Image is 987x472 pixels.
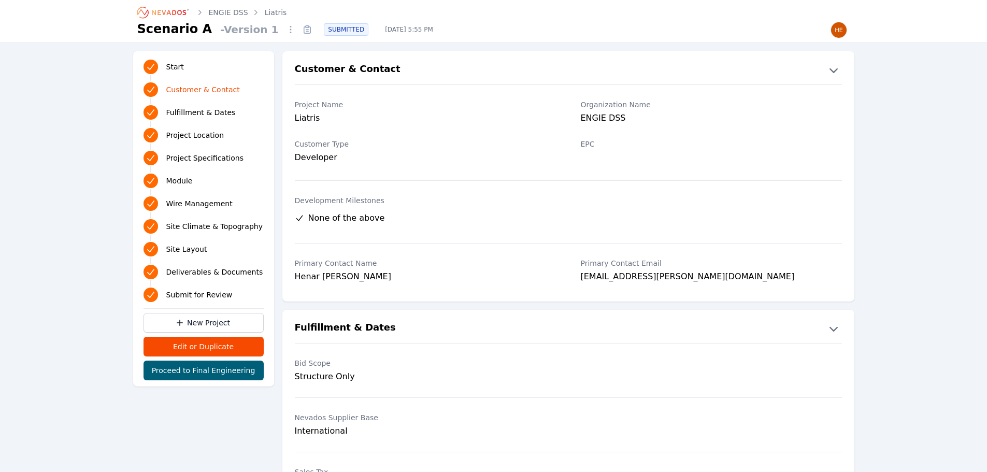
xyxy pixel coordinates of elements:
[282,62,854,78] button: Customer & Contact
[295,99,556,110] label: Project Name
[144,313,264,333] a: New Project
[166,153,244,163] span: Project Specifications
[144,361,264,380] button: Proceed to Final Engineering
[295,139,556,149] label: Customer Type
[831,22,847,38] img: Henar Luque
[265,7,287,18] a: Liatris
[144,337,264,356] button: Edit or Duplicate
[308,212,385,224] span: None of the above
[166,107,236,118] span: Fulfillment & Dates
[581,270,842,285] div: [EMAIL_ADDRESS][PERSON_NAME][DOMAIN_NAME]
[295,62,400,78] h2: Customer & Contact
[295,151,556,164] div: Developer
[166,244,207,254] span: Site Layout
[216,22,282,37] span: - Version 1
[166,198,233,209] span: Wire Management
[166,130,224,140] span: Project Location
[166,176,193,186] span: Module
[137,21,212,37] h1: Scenario A
[295,412,556,423] label: Nevados Supplier Base
[377,25,441,34] span: [DATE] 5:55 PM
[295,425,556,437] div: International
[166,290,233,300] span: Submit for Review
[137,4,287,21] nav: Breadcrumb
[324,23,368,36] div: SUBMITTED
[282,320,854,337] button: Fulfillment & Dates
[295,270,556,285] div: Henar [PERSON_NAME]
[295,320,396,337] h2: Fulfillment & Dates
[144,58,264,304] nav: Progress
[581,99,842,110] label: Organization Name
[581,139,842,149] label: EPC
[166,84,240,95] span: Customer & Contact
[295,112,556,126] div: Liatris
[166,267,263,277] span: Deliverables & Documents
[209,7,248,18] a: ENGIE DSS
[166,221,263,232] span: Site Climate & Topography
[581,112,842,126] div: ENGIE DSS
[581,258,842,268] label: Primary Contact Email
[295,258,556,268] label: Primary Contact Name
[295,358,556,368] label: Bid Scope
[295,370,556,383] div: Structure Only
[295,195,842,206] label: Development Milestones
[166,62,184,72] span: Start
